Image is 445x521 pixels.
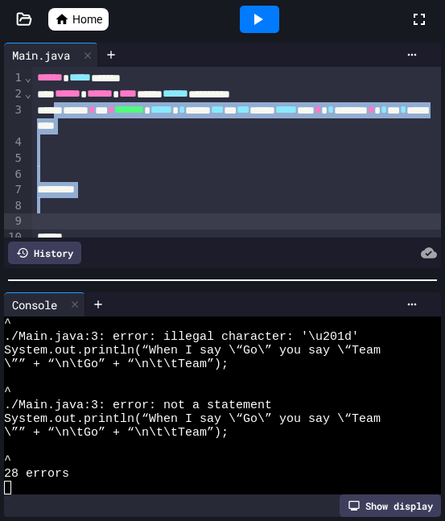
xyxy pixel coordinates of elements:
[4,296,65,313] div: Console
[4,330,359,344] span: ./Main.java:3: error: illegal character: '\u201d'
[72,11,102,27] span: Home
[4,167,24,183] div: 6
[4,102,24,134] div: 3
[4,385,11,399] span: ^
[4,43,98,67] div: Main.java
[4,426,229,440] span: \”” + “\n\tGo” + “\n\t\tTeam”);
[4,70,24,86] div: 1
[4,47,78,64] div: Main.java
[4,182,24,198] div: 7
[4,399,272,412] span: ./Main.java:3: error: not a statement
[4,316,11,330] span: ^
[4,198,24,214] div: 8
[4,134,24,151] div: 4
[4,213,24,229] div: 9
[340,494,441,517] div: Show display
[4,412,381,426] span: System.out.println(“When I say \“Go\” you say \“Team
[4,229,24,246] div: 10
[4,358,229,371] span: \”” + “\n\tGo” + “\n\t\tTeam”);
[4,292,85,316] div: Console
[4,151,24,167] div: 5
[4,467,69,481] span: 28 errors
[4,86,24,102] div: 2
[8,242,81,264] div: History
[4,344,381,358] span: System.out.println(“When I say \“Go\” you say \“Team
[24,71,32,84] span: Fold line
[24,87,32,100] span: Fold line
[48,8,109,31] a: Home
[4,453,11,467] span: ^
